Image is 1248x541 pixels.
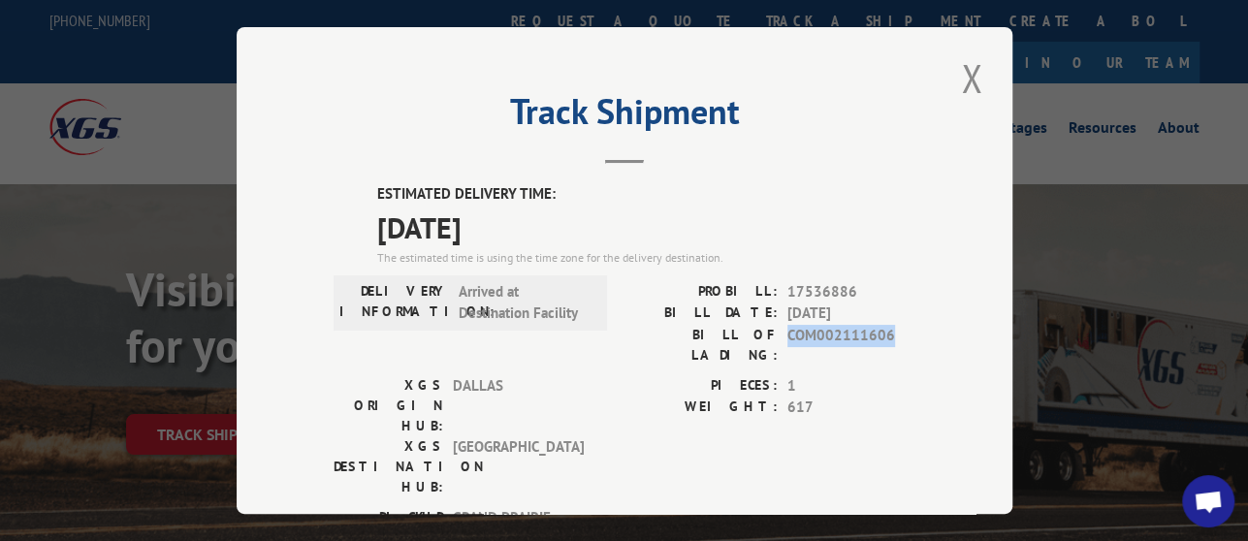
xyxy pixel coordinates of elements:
button: Close modal [955,51,988,105]
span: 17536886 [787,280,915,302]
a: Open chat [1182,475,1234,527]
span: [DATE] [787,302,915,325]
span: DALLAS [453,374,584,435]
span: [GEOGRAPHIC_DATA] [453,435,584,496]
div: The estimated time is using the time zone for the delivery destination. [377,248,915,266]
label: XGS DESTINATION HUB: [334,435,443,496]
label: DELIVERY INFORMATION: [339,280,449,324]
span: Arrived at Destination Facility [459,280,590,324]
label: XGS ORIGIN HUB: [334,374,443,435]
span: [DATE] [377,205,915,248]
label: PROBILL: [624,280,778,302]
label: WEIGHT: [624,397,778,419]
label: ESTIMATED DELIVERY TIME: [377,183,915,206]
span: 617 [787,397,915,419]
label: PIECES: [624,374,778,397]
label: BILL DATE: [624,302,778,325]
label: BILL OF LADING: [624,324,778,365]
span: 1 [787,374,915,397]
span: COM002111606 [787,324,915,365]
h2: Track Shipment [334,98,915,135]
